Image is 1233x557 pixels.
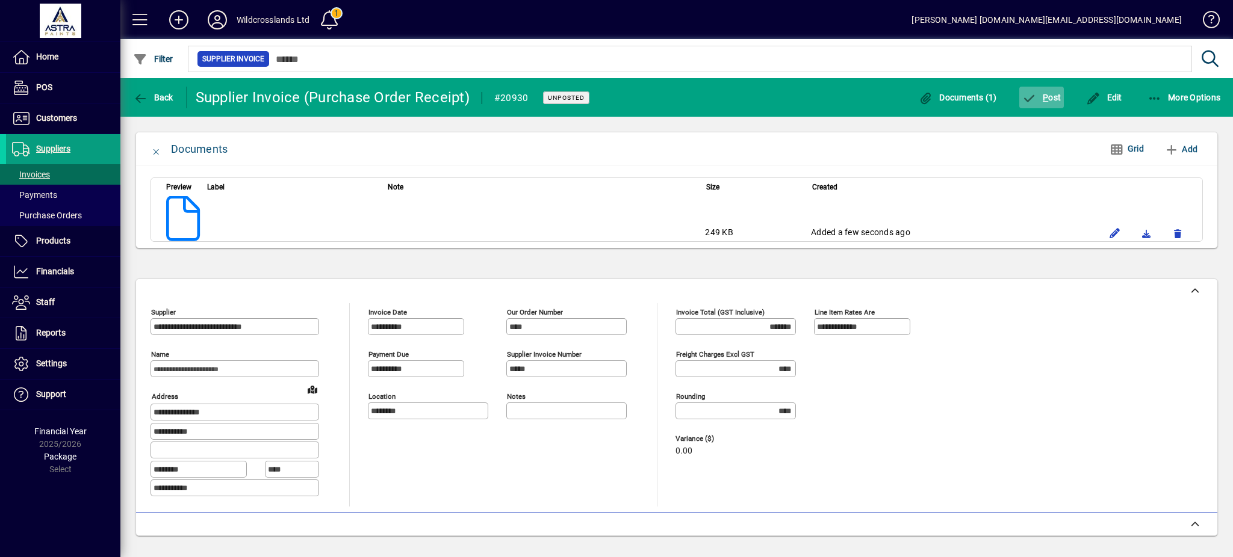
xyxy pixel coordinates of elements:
[12,170,50,179] span: Invoices
[6,205,120,226] a: Purchase Orders
[494,88,529,108] div: #20930
[171,140,228,159] div: Documents
[36,144,70,153] span: Suppliers
[36,82,52,92] span: POS
[160,9,198,31] button: Add
[36,297,55,307] span: Staff
[676,350,754,359] mat-label: Freight charges excl GST
[676,308,765,316] mat-label: Invoice Total (GST inclusive)
[6,380,120,410] a: Support
[912,10,1182,29] div: [PERSON_NAME] [DOMAIN_NAME][EMAIL_ADDRESS][DOMAIN_NAME]
[120,87,187,108] app-page-header-button: Back
[1168,223,1187,242] button: Remove
[6,73,120,103] a: POS
[36,52,58,61] span: Home
[12,211,82,220] span: Purchase Orders
[6,288,120,318] a: Staff
[6,42,120,72] a: Home
[548,94,585,102] span: Unposted
[196,88,470,107] div: Supplier Invoice (Purchase Order Receipt)
[44,452,76,461] span: Package
[36,236,70,245] span: Products
[36,266,74,276] span: Financials
[36,389,66,399] span: Support
[1194,2,1218,42] a: Knowledge Base
[133,54,173,64] span: Filter
[676,435,748,443] span: Variance ($)
[1164,140,1197,159] span: Add
[812,180,837,194] span: Created
[12,190,57,200] span: Payments
[36,328,66,337] span: Reports
[1100,138,1154,160] button: Grid
[388,180,403,194] span: Note
[1083,87,1125,108] button: Edit
[207,180,225,194] span: Label
[1022,93,1061,102] span: ost
[1137,223,1156,242] a: Download
[1043,93,1048,102] span: P
[6,318,120,348] a: Reports
[676,446,692,456] span: 0.00
[368,350,409,359] mat-label: Payment due
[303,380,322,399] a: View on map
[6,257,120,287] a: Financials
[916,87,1000,108] button: Documents (1)
[1019,87,1064,108] button: Post
[1110,139,1144,159] span: Grid
[706,180,719,194] span: Size
[368,392,396,401] mat-label: Location
[368,308,407,316] mat-label: Invoice date
[676,392,705,401] mat-label: Rounding
[142,135,171,164] button: Close
[1160,138,1202,160] button: Add
[202,53,264,65] span: Supplier Invoice
[6,164,120,185] a: Invoices
[507,308,563,316] mat-label: Our order number
[151,308,176,316] mat-label: Supplier
[1144,87,1224,108] button: More Options
[133,93,173,102] span: Back
[151,350,169,359] mat-label: Name
[1086,93,1122,102] span: Edit
[166,180,191,194] span: Preview
[919,93,997,102] span: Documents (1)
[507,392,526,401] mat-label: Notes
[237,10,309,29] div: Wildcrosslands Ltd
[6,103,120,134] a: Customers
[811,226,1093,238] div: Added a few seconds ago
[34,426,87,436] span: Financial Year
[36,359,67,368] span: Settings
[1148,93,1221,102] span: More Options
[36,113,77,123] span: Customers
[815,308,875,316] mat-label: Line item rates are
[130,48,176,70] button: Filter
[1105,223,1125,242] button: Edit
[705,226,799,238] div: 249 KB
[6,349,120,379] a: Settings
[6,226,120,256] a: Products
[6,185,120,205] a: Payments
[507,350,582,359] mat-label: Supplier invoice number
[198,9,237,31] button: Profile
[130,87,176,108] button: Back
